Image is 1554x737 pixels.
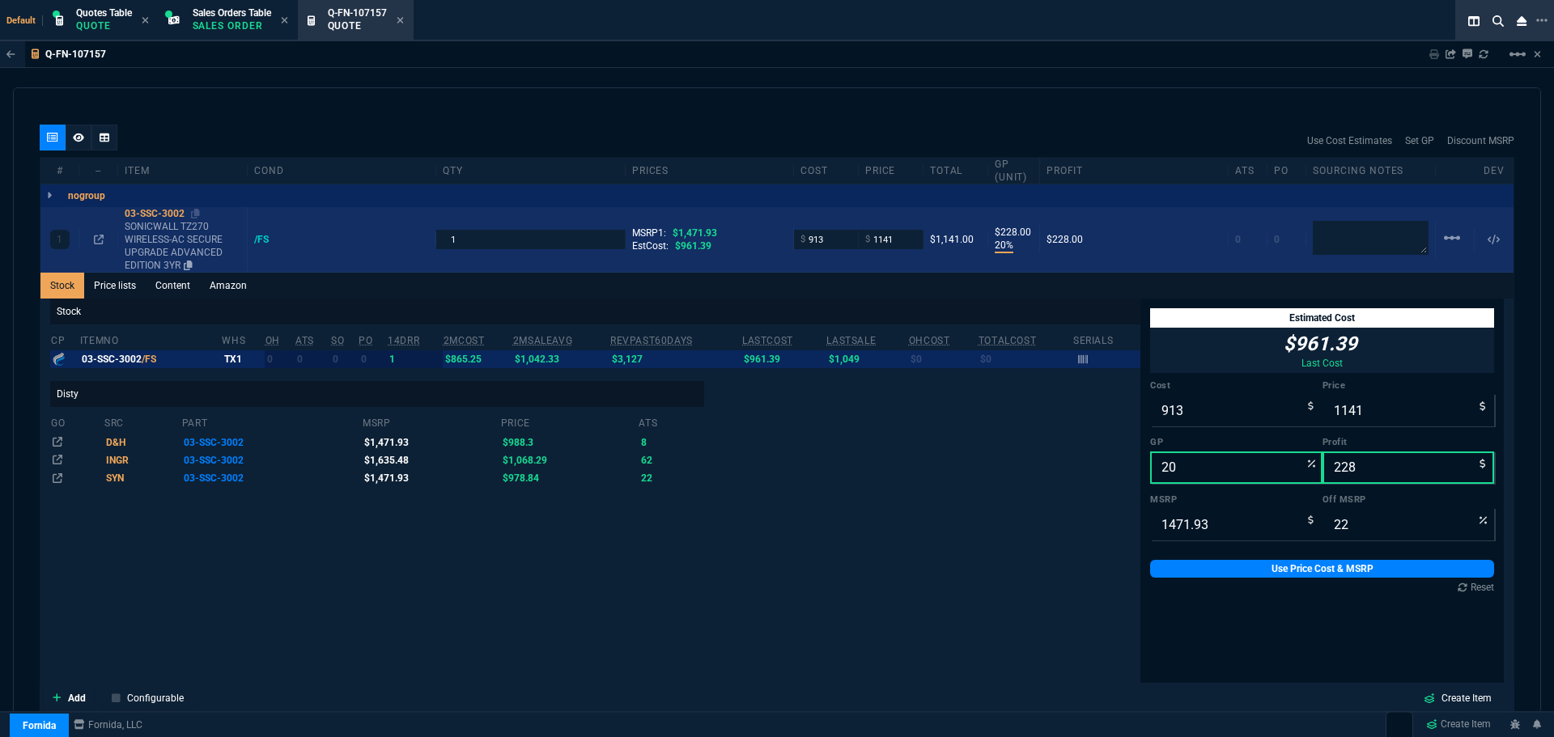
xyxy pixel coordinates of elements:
[142,15,149,28] nx-icon: Close Tab
[295,350,330,368] td: 0
[248,164,436,177] div: cond
[1150,493,1323,506] label: MSRP
[50,299,1140,324] p: Stock
[626,164,794,177] div: prices
[125,220,240,272] p: SONICWALL TZ270 WIRELESS-AC SECURE UPGRADE ADVANCED EDITION 3YR
[1475,164,1514,177] div: dev
[500,469,639,487] td: $978.84
[362,410,500,433] th: msrp
[512,350,609,368] td: $1,042.33
[40,164,79,177] div: #
[6,49,15,60] nx-icon: Back to Table
[513,335,572,346] abbr: Avg Sale from SO invoices for 2 months
[826,350,907,368] td: $1,049
[146,273,200,299] a: Content
[254,233,284,246] div: /FS
[387,350,443,368] td: 1
[609,350,741,368] td: $3,127
[295,335,314,346] abbr: Total units in inventory => minus on SO => plus on PO
[50,433,704,451] tr: TZ270W PROMO 3 YR APSS CSE
[57,233,62,246] p: 1
[328,7,387,19] span: Q-FN-107157
[50,469,704,487] tr: (3 & FREE OFFER) SONICWALL TZ270 WIRELESS-AC SECURE UPGRADE ADVANCED EDITION 3YR
[1306,164,1436,177] div: Sourcing Notes
[50,328,79,350] th: cp
[142,354,156,365] span: /FS
[1150,436,1323,449] label: GP
[68,690,86,705] p: Add
[638,451,704,469] td: 62
[444,335,485,346] abbr: Avg cost of all PO invoices for 2 months
[181,451,362,469] td: 03-SSC-3002
[358,350,387,368] td: 0
[362,433,500,451] td: $1,471.93
[1284,331,1357,357] p: $961.39
[1510,11,1533,31] nx-icon: Close Workbench
[104,433,181,451] td: D&H
[979,335,1036,346] abbr: Total Cost of Units on Hand
[500,410,639,433] th: price
[193,7,271,19] span: Sales Orders Table
[265,335,280,346] abbr: Total units in inventory.
[742,335,793,346] abbr: The last purchase cost from PO Order
[1284,357,1361,370] p: Last Cost
[908,350,978,368] td: $0
[978,350,1072,368] td: $0
[104,410,181,433] th: src
[193,19,271,32] p: Sales Order
[331,335,344,346] abbr: Total units on open Sales Orders
[1447,133,1514,148] a: Discount MSRP
[362,451,500,469] td: $1,635.48
[181,433,362,451] td: 03-SSC-3002
[930,233,981,246] div: $1,141.00
[76,19,132,32] p: Quote
[859,164,923,177] div: price
[1458,581,1494,594] div: Reset
[127,690,184,705] p: Configurable
[104,451,181,469] td: INGR
[741,350,826,368] td: $961.39
[45,48,106,61] p: Q-FN-107157
[1534,48,1541,61] a: Hide Workbench
[1274,234,1280,245] span: 0
[800,233,805,246] span: $
[94,234,104,245] nx-icon: Open In Opposite Panel
[79,164,118,177] div: --
[673,227,717,239] span: $1,471.93
[923,164,988,177] div: Total
[1323,379,1495,392] label: Price
[436,164,625,177] div: qty
[265,350,295,368] td: 0
[632,239,787,252] div: EstCost:
[84,273,146,299] a: Price lists
[1307,133,1392,148] a: Use Cost Estimates
[1405,133,1434,148] a: Set GP
[6,15,43,26] span: Default
[1072,328,1140,350] th: Serials
[221,328,264,350] th: WHS
[79,328,222,350] th: ItemNo
[328,19,387,32] p: Quote
[1411,687,1505,708] a: Create Item
[500,433,639,451] td: $988.3
[50,381,704,407] p: Disty
[69,718,147,732] a: msbcCompanyName
[443,350,512,368] td: $865.25
[40,273,84,299] a: Stock
[388,335,419,346] abbr: Total sales last 14 days
[1323,436,1495,449] label: Profit
[68,189,105,202] p: nogroup
[50,410,104,433] th: go
[909,335,950,346] abbr: Avg Cost of Inventory on-hand
[1040,164,1229,177] div: Profit
[1150,560,1494,578] a: Use Price Cost & MSRP
[995,239,1013,253] p: 20%
[330,350,358,368] td: 0
[1442,228,1462,248] mat-icon: Example home icon
[1462,11,1486,31] nx-icon: Split Panels
[638,410,704,433] th: ats
[988,158,1040,184] div: GP (unit)
[359,335,372,346] abbr: Total units on open Purchase Orders
[1323,493,1495,506] label: Off MSRP
[1150,379,1323,392] label: Cost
